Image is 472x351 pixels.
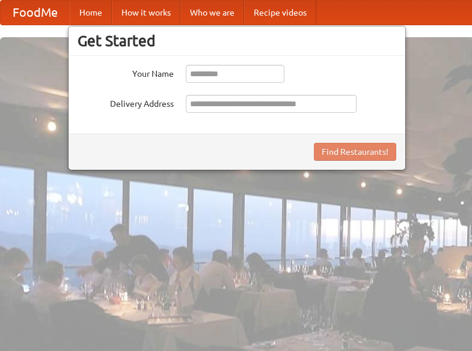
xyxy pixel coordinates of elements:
[78,32,396,50] h3: Get Started
[1,1,70,25] a: FoodMe
[78,65,174,80] label: Your Name
[180,1,244,25] a: Who we are
[314,143,396,161] button: Find Restaurants!
[244,1,316,25] a: Recipe videos
[112,1,180,25] a: How it works
[78,95,174,110] label: Delivery Address
[70,1,112,25] a: Home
